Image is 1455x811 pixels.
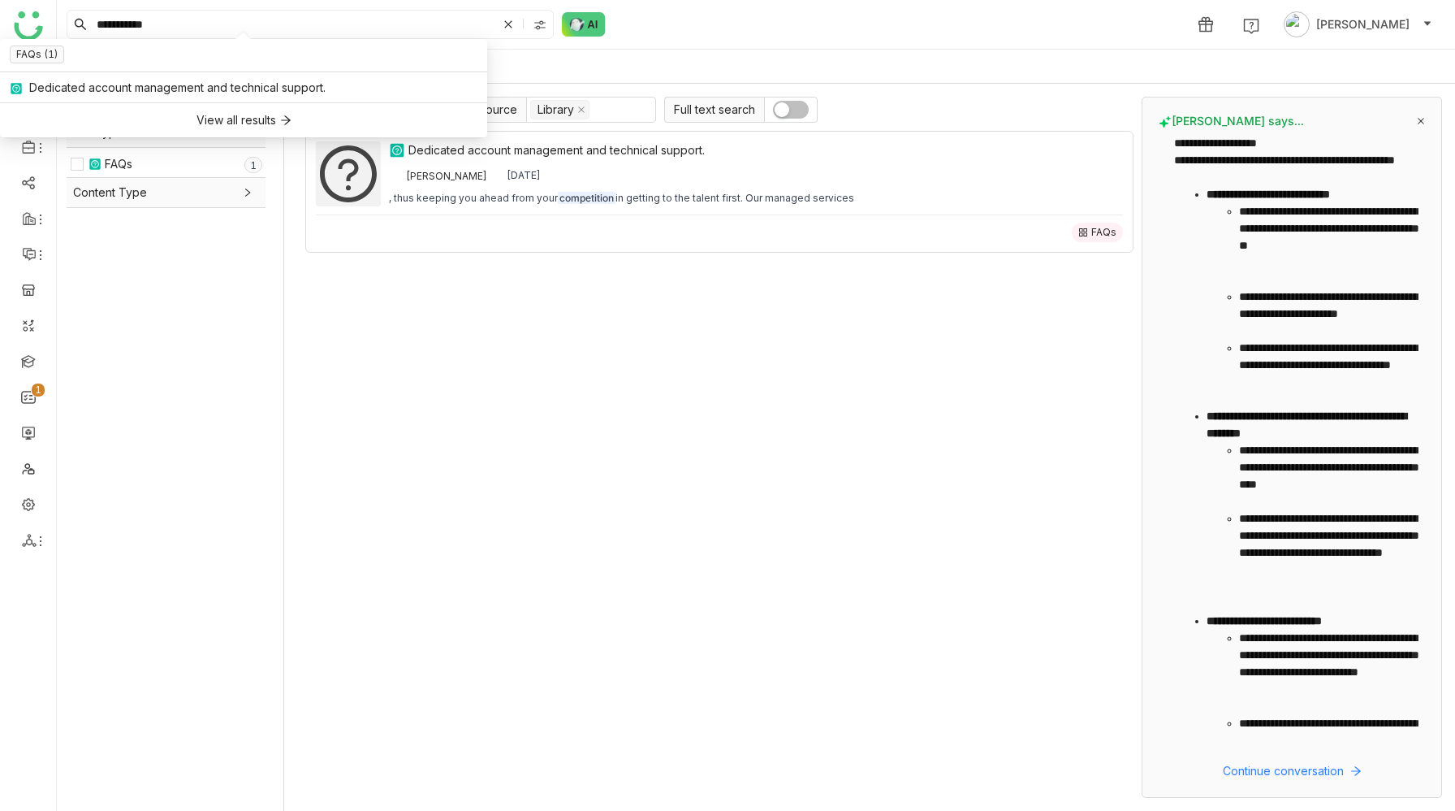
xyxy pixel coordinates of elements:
div: [PERSON_NAME] [406,170,487,182]
button: [PERSON_NAME] [1280,11,1436,37]
img: avatar [1284,11,1310,37]
nz-select-item: Library [530,100,589,119]
div: [DATE] [507,169,541,182]
div: Content Type [67,178,266,207]
button: Continue conversation [1159,761,1425,781]
div: View all results [196,111,276,129]
div: Library [538,101,574,119]
div: , thus keeping you ahead from your in getting to the talent first. Our managed services [389,192,854,205]
span: [PERSON_NAME] says... [1159,114,1304,128]
img: objections.svg [89,158,101,171]
nz-badge-sup: 1 [32,384,45,397]
div: Dedicated account management and technical support. [29,79,326,97]
span: Full text search [664,97,764,123]
a: Dedicated account management and technical support. [408,141,1123,159]
img: Dedicated account management and technical support. [316,141,381,206]
p: 1 [35,382,41,398]
p: 1 [250,158,257,174]
span: Content Type [73,184,259,202]
nz-badge-sup: 1 [244,157,262,173]
img: objections.svg [389,142,405,158]
img: objections.svg [10,82,23,95]
img: help.svg [1243,18,1259,34]
img: buddy-says [1159,115,1172,128]
div: FAQs [105,155,132,173]
img: 684a9b22de261c4b36a3d00f [389,169,402,182]
span: Source [468,97,526,123]
img: logo [14,11,43,41]
img: ask-buddy-normal.svg [562,12,606,37]
img: search-type.svg [533,19,546,32]
nz-tag: FAQs (1) [10,46,64,63]
span: Continue conversation [1223,762,1344,780]
span: [PERSON_NAME] [1316,15,1410,33]
em: competition [558,192,615,204]
div: FAQs [1091,226,1116,239]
